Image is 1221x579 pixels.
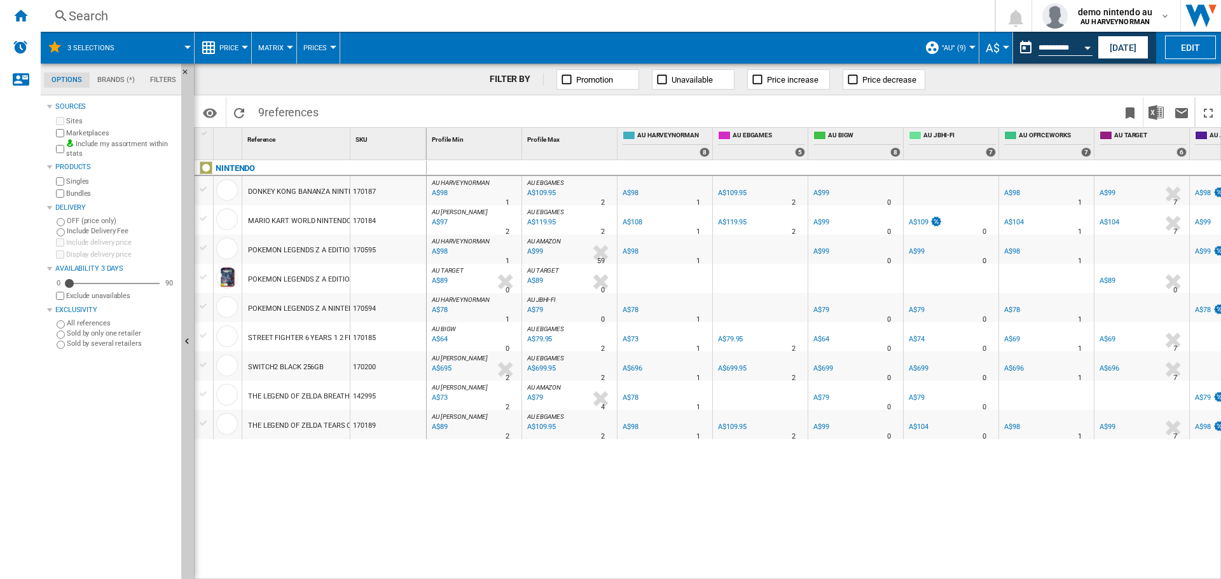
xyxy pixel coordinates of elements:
div: A$98 [621,187,638,200]
span: AU HARVEYNORMAN [432,238,490,245]
div: A$78 [621,304,638,317]
label: Exclude unavailables [66,291,176,301]
input: All references [57,320,65,329]
span: AU BIGW [432,325,456,332]
button: Send this report by email [1169,97,1194,127]
div: Delivery Time : 0 day [887,313,891,326]
div: 7 offers sold by AU OFFICEWORKS [1081,147,1091,157]
button: Open calendar [1076,34,1099,57]
div: Delivery Time : 0 day [601,313,605,326]
span: Unavailable [672,75,713,85]
div: A$99 [1098,421,1115,433]
div: Delivery Time : 2 days [792,343,796,355]
span: AU EBGAMES [527,355,564,362]
div: A$79 [1195,393,1211,402]
input: Bundles [56,189,64,198]
div: Delivery Time : 7 days [1173,226,1177,238]
div: Delivery Time : 0 day [887,255,891,268]
button: Matrix [258,32,290,64]
div: A$69 [1098,333,1115,346]
div: Last updated : Tuesday, 26 August 2025 04:11 [525,245,543,258]
div: A$73 [623,335,638,343]
div: A$98 [621,245,638,258]
div: 170184 [350,205,426,235]
div: Delivery Time : 0 day [506,284,509,297]
button: [DATE] [1098,36,1149,59]
b: AU HARVEYNORMAN [1080,18,1150,26]
div: AU EBGAMES 5 offers sold by AU EBGAMES [715,128,808,160]
div: A$79 [907,304,925,317]
div: Last updated : Tuesday, 26 August 2025 06:02 [430,333,448,346]
div: Delivery Time : 2 days [601,343,605,355]
md-menu: Currency [979,32,1013,64]
span: AU EBGAMES [527,325,564,332]
div: 170187 [350,176,426,205]
div: 5 offers sold by AU EBGAMES [795,147,805,157]
div: A$98 [1002,245,1020,258]
span: 3 selections [67,44,114,52]
div: DONKEY KONG BANANZA NINTENDO SWITCH 2 [248,177,400,207]
div: Delivery Time : 2 days [506,372,509,385]
div: A$696 [621,362,642,375]
div: 170200 [350,351,426,381]
label: All references [67,318,176,328]
label: OFF (price only) [67,216,176,226]
div: A$98 [1002,421,1020,433]
div: A$104 [1098,216,1119,229]
input: Display delivery price [56,250,64,259]
span: "AU" (9) [942,44,966,52]
div: A$79 [811,304,829,317]
div: A$99 [1098,187,1115,200]
div: A$699.95 [718,364,747,372]
div: A$99 [1193,216,1211,229]
div: Delivery [55,203,176,213]
div: Price [201,32,245,64]
div: A$99 [811,245,829,258]
label: Include my assortment within stats [66,139,176,159]
div: A$99 [811,187,829,200]
div: Delivery Time : 1 day [696,343,700,355]
span: AU EBGAMES [527,208,564,215]
span: AU HARVEYNORMAN [637,131,710,142]
label: Display delivery price [66,250,176,259]
div: A$109.95 [718,189,747,197]
span: Price decrease [862,75,916,85]
div: MARIO KART WORLD NINTENDO SWITCH 2 [248,207,385,236]
div: A$73 [621,333,638,346]
div: A$699 [813,364,833,372]
button: Price decrease [843,69,925,90]
input: Display delivery price [56,292,64,300]
div: Delivery Time : 7 days [1173,343,1177,355]
div: A$79 [909,393,925,402]
div: A$119.95 [716,216,747,229]
div: A$696 [1002,362,1024,375]
button: Reload [226,97,252,127]
span: AU EBGAMES [733,131,805,142]
span: Reference [247,136,275,143]
div: Delivery Time : 1 day [506,313,509,326]
div: 90 [162,278,176,288]
span: Profile Min [432,136,464,143]
div: Last updated : Tuesday, 26 August 2025 12:13 [525,275,543,287]
span: 9 [252,97,325,124]
div: A$ [986,32,1006,64]
div: A$99 [811,216,829,229]
div: Last updated : Tuesday, 26 August 2025 15:30 [525,362,556,375]
span: AU [PERSON_NAME] [432,208,487,215]
div: A$99 [813,218,829,226]
span: AU [PERSON_NAME] [432,355,487,362]
div: A$79 [813,393,829,402]
div: A$99 [1100,189,1115,197]
div: A$78 [1195,306,1211,314]
div: A$98 [1195,189,1211,197]
div: A$78 [621,392,638,404]
div: A$79.95 [718,335,743,343]
div: A$108 [621,216,642,229]
div: A$79 [813,306,829,314]
label: Include delivery price [66,238,176,247]
div: 0 [53,278,64,288]
img: alerts-logo.svg [13,39,28,55]
input: Sold by only one retailer [57,330,65,339]
input: Include delivery price [56,238,64,247]
div: Delivery Time : 0 day [983,255,986,268]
